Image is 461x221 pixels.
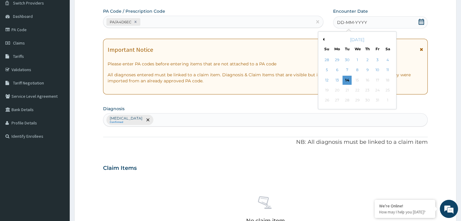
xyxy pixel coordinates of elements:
[322,96,332,105] div: Not available Sunday, October 26th, 2025
[379,203,431,209] div: We're Online!
[322,66,332,75] div: Choose Sunday, October 5th, 2025
[353,86,362,95] div: Not available Wednesday, October 22nd, 2025
[353,66,362,75] div: Choose Wednesday, October 8th, 2025
[363,86,372,95] div: Not available Thursday, October 23rd, 2025
[342,86,352,95] div: Not available Tuesday, October 21st, 2025
[32,34,102,42] div: Chat with us now
[322,55,332,64] div: Choose Sunday, September 28th, 2025
[363,96,372,105] div: Not available Thursday, October 30th, 2025
[13,0,44,6] span: Switch Providers
[13,14,33,19] span: Dashboard
[373,66,382,75] div: Choose Friday, October 10th, 2025
[35,70,84,131] span: We're online!
[365,46,370,51] div: Th
[108,72,423,84] p: All diagnoses entered must be linked to a claim item. Diagnosis & Claim Items that are visible bu...
[322,86,332,95] div: Not available Sunday, October 19th, 2025
[322,76,332,85] div: Choose Sunday, October 12th, 2025
[332,76,342,85] div: Choose Monday, October 13th, 2025
[363,76,372,85] div: Not available Thursday, October 16th, 2025
[373,76,382,85] div: Not available Friday, October 17th, 2025
[383,96,392,105] div: Not available Saturday, November 1st, 2025
[363,55,372,64] div: Choose Thursday, October 2nd, 2025
[321,37,394,43] div: [DATE]
[99,3,114,18] div: Minimize live chat window
[383,66,392,75] div: Choose Saturday, October 11th, 2025
[13,80,44,86] span: Tariff Negotiation
[13,54,24,59] span: Tariffs
[103,8,165,14] label: PA Code / Prescription Code
[373,86,382,95] div: Not available Friday, October 24th, 2025
[355,46,360,51] div: We
[13,40,25,46] span: Claims
[353,55,362,64] div: Choose Wednesday, October 1st, 2025
[332,55,342,64] div: Choose Monday, September 29th, 2025
[353,76,362,85] div: Not available Wednesday, October 15th, 2025
[332,96,342,105] div: Not available Monday, October 27th, 2025
[342,66,352,75] div: Choose Tuesday, October 7th, 2025
[342,76,352,85] div: Choose Tuesday, October 14th, 2025
[11,30,25,45] img: d_794563401_company_1708531726252_794563401
[353,96,362,105] div: Not available Wednesday, October 29th, 2025
[383,86,392,95] div: Not available Saturday, October 25th, 2025
[345,46,350,51] div: Tu
[321,38,324,41] button: Previous Month
[3,153,115,174] textarea: Type your message and hit 'Enter'
[324,46,329,51] div: Su
[108,18,132,25] div: PA/A4D6EC
[375,46,380,51] div: Fr
[103,165,137,172] h3: Claim Items
[333,8,368,14] label: Encounter Date
[342,96,352,105] div: Not available Tuesday, October 28th, 2025
[334,46,339,51] div: Mo
[363,66,372,75] div: Choose Thursday, October 9th, 2025
[332,86,342,95] div: Not available Monday, October 20th, 2025
[108,46,153,53] h1: Important Notice
[383,55,392,64] div: Choose Saturday, October 4th, 2025
[332,66,342,75] div: Choose Monday, October 6th, 2025
[337,19,367,25] span: DD-MM-YYYY
[103,138,427,146] p: NB: All diagnosis must be linked to a claim item
[108,61,423,67] p: Please enter PA codes before entering items that are not attached to a PA code
[373,55,382,64] div: Choose Friday, October 3rd, 2025
[379,209,431,215] p: How may I help you today?
[373,96,382,105] div: Not available Friday, October 31st, 2025
[383,76,392,85] div: Not available Saturday, October 18th, 2025
[385,46,390,51] div: Sa
[103,106,125,112] label: Diagnosis
[342,55,352,64] div: Choose Tuesday, September 30th, 2025
[322,55,393,106] div: month 2025-10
